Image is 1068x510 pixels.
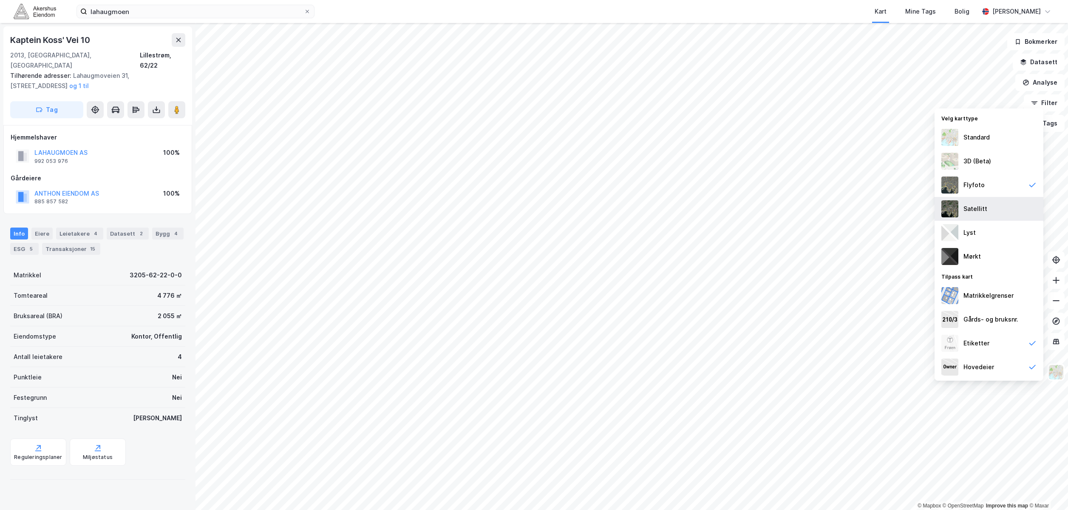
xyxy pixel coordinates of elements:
[1024,94,1065,111] button: Filter
[963,251,981,262] div: Mørkt
[14,352,62,362] div: Antall leietakere
[133,413,182,423] div: [PERSON_NAME]
[875,6,887,17] div: Kart
[11,132,185,142] div: Hjemmelshaver
[152,228,184,239] div: Bygg
[963,314,1018,325] div: Gårds- og bruksnr.
[14,311,62,321] div: Bruksareal (BRA)
[963,204,987,214] div: Satellitt
[14,413,38,423] div: Tinglyst
[1013,54,1065,71] button: Datasett
[963,338,989,348] div: Etiketter
[14,331,56,342] div: Eiendomstype
[941,200,958,217] img: 9k=
[10,101,83,118] button: Tag
[1025,115,1065,132] button: Tags
[941,359,958,376] img: majorOwner.b5e170eddb5c04bfeeff.jpeg
[963,180,985,190] div: Flyfoto
[56,228,103,239] div: Leietakere
[107,228,149,239] div: Datasett
[34,158,68,165] div: 992 053 976
[1026,469,1068,510] iframe: Chat Widget
[87,5,304,18] input: Søk på adresse, matrikkel, gårdeiere, leietakere eller personer
[14,291,48,301] div: Tomteareal
[14,454,62,461] div: Reguleringsplaner
[1048,364,1064,380] img: Z
[918,503,941,509] a: Mapbox
[178,352,182,362] div: 4
[11,173,185,183] div: Gårdeiere
[131,331,182,342] div: Kontor, Offentlig
[941,287,958,304] img: cadastreBorders.cfe08de4b5ddd52a10de.jpeg
[14,393,47,403] div: Festegrunn
[10,33,92,47] div: Kaptein Koss' Vei 10
[963,362,994,372] div: Hovedeier
[172,372,182,382] div: Nei
[1026,469,1068,510] div: Kontrollprogram for chat
[10,228,28,239] div: Info
[14,4,56,19] img: akershus-eiendom-logo.9091f326c980b4bce74ccdd9f866810c.svg
[935,110,1043,125] div: Velg karttype
[14,270,41,280] div: Matrikkel
[941,224,958,241] img: luj3wr1y2y3+OchiMxRmMxRlscgabnMEmZ7DJGWxyBpucwSZnsMkZbHIGm5zBJmewyRlscgabnMEmZ7DJGWxyBpucwSZnsMkZ...
[10,72,73,79] span: Tilhørende adresser:
[27,245,35,253] div: 5
[963,156,991,166] div: 3D (Beta)
[941,129,958,146] img: Z
[1015,74,1065,91] button: Analyse
[42,243,100,255] div: Transaksjoner
[88,245,97,253] div: 15
[905,6,936,17] div: Mine Tags
[163,188,180,199] div: 100%
[955,6,969,17] div: Bolig
[941,335,958,352] img: Z
[31,228,53,239] div: Eiere
[963,291,1014,301] div: Matrikkelgrenser
[935,268,1043,284] div: Tilpass kart
[157,291,182,301] div: 4 776 ㎡
[992,6,1041,17] div: [PERSON_NAME]
[986,503,1028,509] a: Improve this map
[83,454,113,461] div: Miljøstatus
[172,229,180,238] div: 4
[963,228,976,238] div: Lyst
[941,153,958,170] img: Z
[941,248,958,265] img: nCdM7BzjoCAAAAAElFTkSuQmCC
[1007,33,1065,50] button: Bokmerker
[163,148,180,158] div: 100%
[943,503,984,509] a: OpenStreetMap
[14,372,42,382] div: Punktleie
[91,229,100,238] div: 4
[140,50,185,71] div: Lillestrøm, 62/22
[130,270,182,280] div: 3205-62-22-0-0
[10,50,140,71] div: 2013, [GEOGRAPHIC_DATA], [GEOGRAPHIC_DATA]
[10,243,39,255] div: ESG
[941,311,958,328] img: cadastreKeys.547ab17ec502f5a4ef2b.jpeg
[158,311,182,321] div: 2 055 ㎡
[34,198,68,205] div: 885 857 582
[137,229,145,238] div: 2
[10,71,178,91] div: Lahaugmoveien 31, [STREET_ADDRESS]
[172,393,182,403] div: Nei
[963,132,990,142] div: Standard
[941,177,958,194] img: Z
